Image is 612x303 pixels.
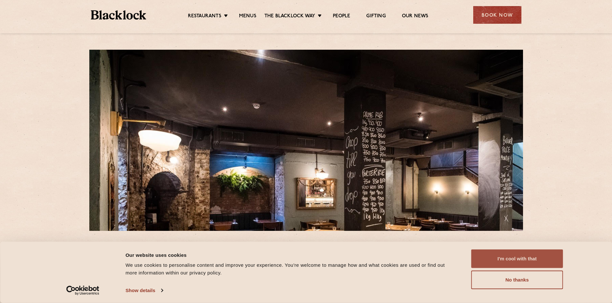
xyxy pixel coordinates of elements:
a: Gifting [366,13,386,20]
a: Usercentrics Cookiebot - opens in a new window [55,286,111,295]
div: We use cookies to personalise content and improve your experience. You're welcome to manage how a... [126,261,457,277]
a: Show details [126,286,163,295]
a: The Blacklock Way [264,13,315,20]
a: People [333,13,350,20]
a: Restaurants [188,13,221,20]
button: No thanks [471,271,563,289]
div: Book Now [473,6,521,24]
button: I'm cool with that [471,249,563,268]
a: Menus [239,13,256,20]
div: Our website uses cookies [126,251,457,259]
img: BL_Textured_Logo-footer-cropped.svg [91,10,146,20]
a: Our News [402,13,429,20]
